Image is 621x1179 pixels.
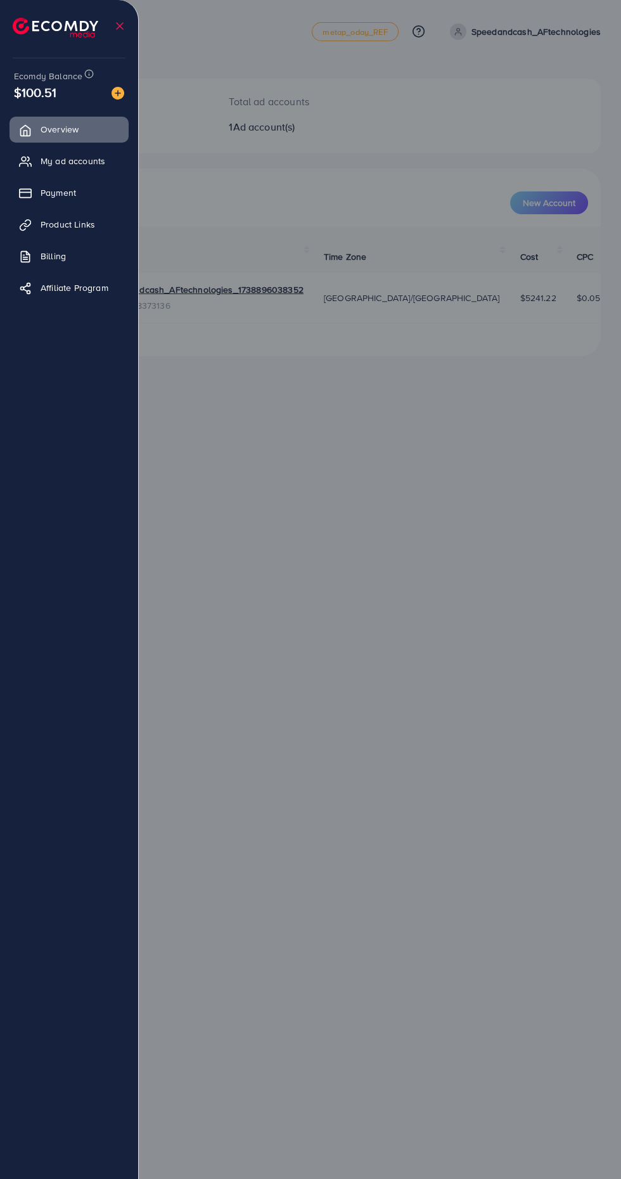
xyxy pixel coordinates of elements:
span: Payment [41,186,76,199]
span: My ad accounts [41,155,105,167]
img: logo [13,18,98,37]
a: Payment [10,180,129,205]
a: My ad accounts [10,148,129,174]
span: $100.51 [14,83,56,101]
span: Product Links [41,218,95,231]
a: Overview [10,117,129,142]
span: Billing [41,250,66,262]
img: image [112,87,124,100]
a: Product Links [10,212,129,237]
a: Affiliate Program [10,275,129,300]
a: Billing [10,243,129,269]
span: Ecomdy Balance [14,70,82,82]
span: Overview [41,123,79,136]
span: Affiliate Program [41,281,108,294]
iframe: Chat [567,1122,611,1169]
